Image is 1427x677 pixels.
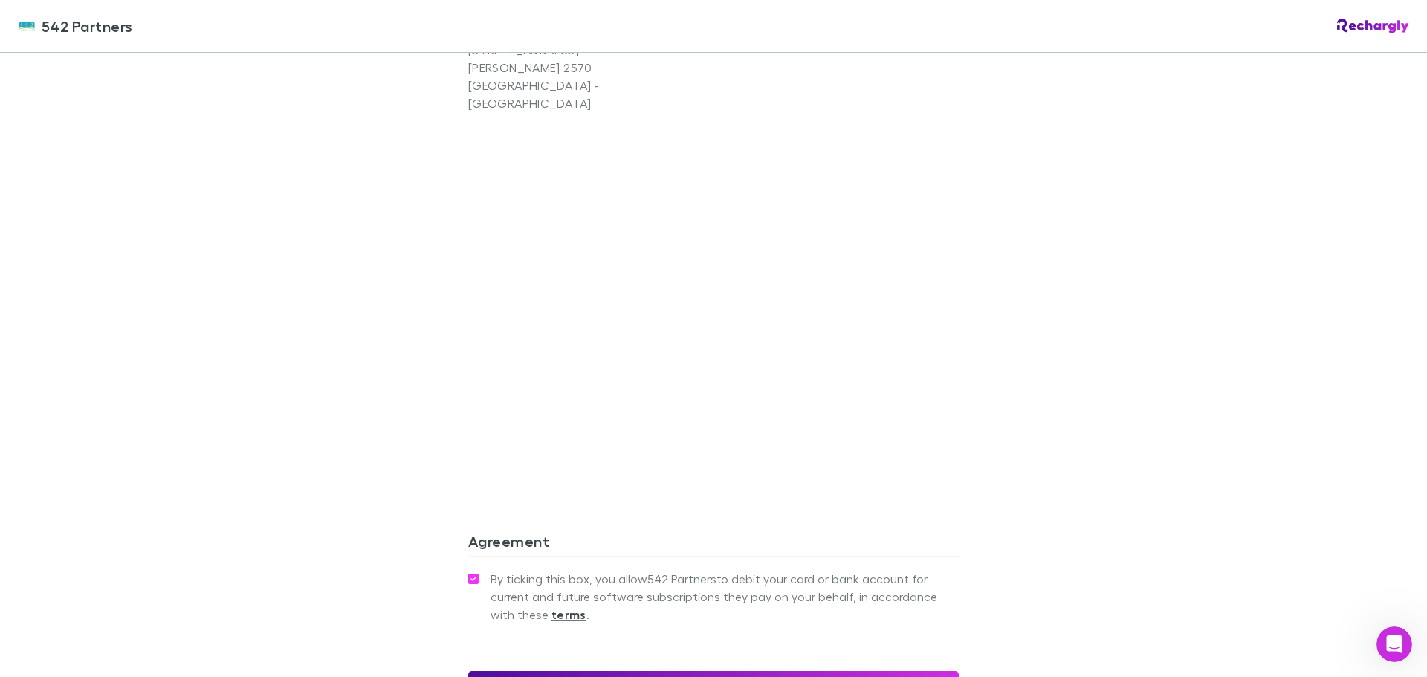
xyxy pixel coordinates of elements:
img: Rechargly Logo [1337,19,1409,33]
iframe: Secure address input frame [465,121,962,464]
span: By ticking this box, you allow 542 Partners to debit your card or bank account for current and fu... [491,570,959,623]
span: 542 Partners [42,15,133,37]
img: 542 Partners's Logo [18,17,36,35]
p: [PERSON_NAME] 2570 [468,59,713,77]
strong: terms [551,607,586,622]
p: [GEOGRAPHIC_DATA] - [GEOGRAPHIC_DATA] [468,77,713,112]
iframe: Intercom live chat [1376,626,1412,662]
h3: Agreement [468,532,959,556]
